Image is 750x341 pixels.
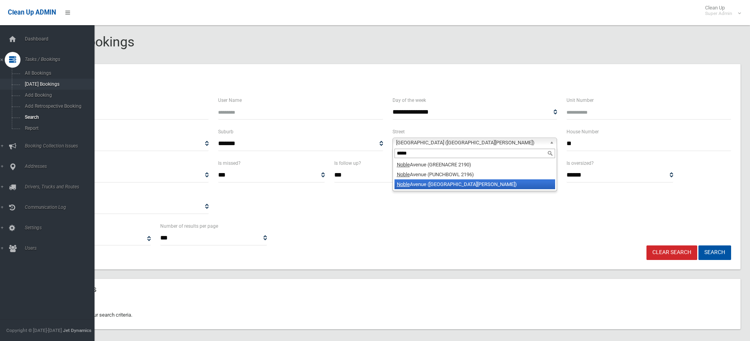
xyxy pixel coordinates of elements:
[160,222,218,230] label: Number of results per page
[22,92,94,98] span: Add Booking
[393,96,426,105] label: Day of the week
[22,70,94,76] span: All Bookings
[334,159,361,168] label: Is follow up?
[646,245,697,260] a: Clear Search
[567,127,599,136] label: House Number
[22,164,100,169] span: Addresses
[8,9,56,16] span: Clean Up ADMIN
[394,170,555,179] li: Avenue (PUNCHBOWL 2196)
[22,36,100,42] span: Dashboard
[218,159,241,168] label: Is missed?
[397,171,410,177] em: Noble
[22,184,100,190] span: Drivers, Trucks and Routes
[567,96,594,105] label: Unit Number
[397,162,410,168] em: Noble
[63,328,91,333] strong: Jet Dynamics
[218,127,233,136] label: Suburb
[22,143,100,149] span: Booking Collection Issues
[22,114,94,120] span: Search
[218,96,242,105] label: User Name
[22,205,100,210] span: Communication Log
[394,160,555,170] li: Avenue (GREENACRE 2190)
[705,11,732,17] small: Super Admin
[6,328,62,333] span: Copyright © [DATE]-[DATE]
[394,179,555,189] li: Avenue ([GEOGRAPHIC_DATA][PERSON_NAME])
[22,103,94,109] span: Add Retrospective Booking
[22,225,100,230] span: Settings
[567,159,594,168] label: Is oversized?
[22,125,94,131] span: Report
[22,245,100,251] span: Users
[35,301,741,329] div: No bookings match your search criteria.
[22,57,100,62] span: Tasks / Bookings
[396,138,546,147] span: [GEOGRAPHIC_DATA] ([GEOGRAPHIC_DATA][PERSON_NAME])
[698,245,731,260] button: Search
[701,5,740,17] span: Clean Up
[393,127,405,136] label: Street
[22,81,94,87] span: [DATE] Bookings
[397,181,410,187] em: Noble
